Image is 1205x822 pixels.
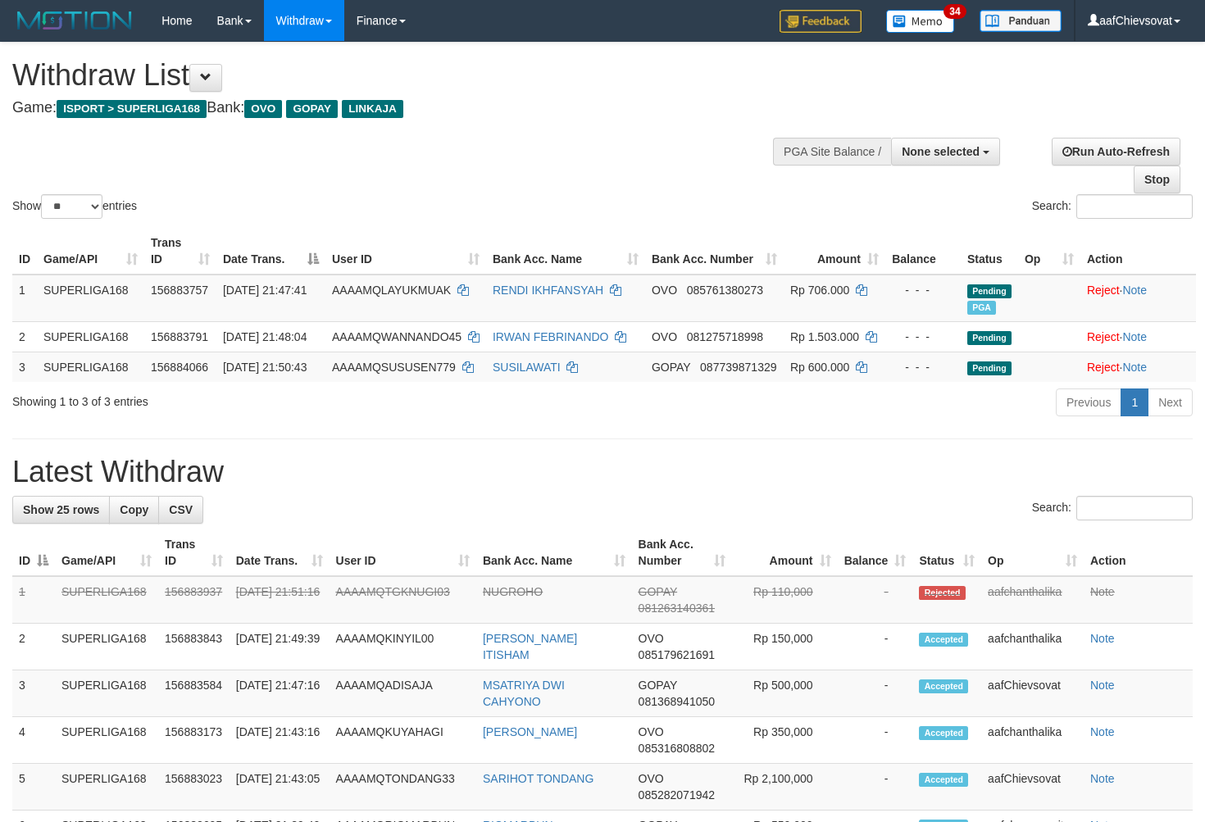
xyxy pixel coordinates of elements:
[981,529,1084,576] th: Op: activate to sort column ascending
[1080,321,1196,352] td: ·
[12,717,55,764] td: 4
[223,284,307,297] span: [DATE] 21:47:41
[773,138,891,166] div: PGA Site Balance /
[23,503,99,516] span: Show 25 rows
[12,228,37,275] th: ID
[885,228,961,275] th: Balance
[37,275,144,322] td: SUPERLIGA168
[1080,352,1196,382] td: ·
[151,284,208,297] span: 156883757
[981,624,1084,670] td: aafchanthalika
[1052,138,1180,166] a: Run Auto-Refresh
[55,717,158,764] td: SUPERLIGA168
[732,670,838,717] td: Rp 500,000
[158,576,230,624] td: 156883937
[330,764,476,811] td: AAAAMQTONDANG33
[919,773,968,787] span: Accepted
[1090,632,1115,645] a: Note
[55,529,158,576] th: Game/API: activate to sort column ascending
[223,330,307,343] span: [DATE] 21:48:04
[961,228,1018,275] th: Status
[780,10,862,33] img: Feedback.jpg
[652,330,677,343] span: OVO
[919,633,968,647] span: Accepted
[790,330,859,343] span: Rp 1.503.000
[919,586,965,600] span: Rejected
[144,228,216,275] th: Trans ID: activate to sort column ascending
[891,138,1000,166] button: None selected
[1087,361,1120,374] a: Reject
[1122,330,1147,343] a: Note
[330,529,476,576] th: User ID: activate to sort column ascending
[483,679,565,708] a: MSATRIYA DWI CAHYONO
[12,321,37,352] td: 2
[12,764,55,811] td: 5
[1032,496,1193,520] label: Search:
[120,503,148,516] span: Copy
[1018,228,1080,275] th: Op: activate to sort column ascending
[12,194,137,219] label: Show entries
[37,321,144,352] td: SUPERLIGA168
[886,10,955,33] img: Button%20Memo.svg
[486,228,645,275] th: Bank Acc. Name: activate to sort column ascending
[1148,388,1193,416] a: Next
[919,726,968,740] span: Accepted
[12,387,490,410] div: Showing 1 to 3 of 3 entries
[286,100,338,118] span: GOPAY
[790,361,849,374] span: Rp 600.000
[109,496,159,524] a: Copy
[55,764,158,811] td: SUPERLIGA168
[838,764,913,811] td: -
[230,764,330,811] td: [DATE] 21:43:05
[476,529,632,576] th: Bank Acc. Name: activate to sort column ascending
[639,742,715,755] span: Copy 085316808802 to clipboard
[1090,772,1115,785] a: Note
[838,624,913,670] td: -
[12,576,55,624] td: 1
[981,576,1084,624] td: aafchanthalika
[57,100,207,118] span: ISPORT > SUPERLIGA168
[981,764,1084,811] td: aafChievsovat
[493,361,561,374] a: SUSILAWATI
[483,772,593,785] a: SARIHOT TONDANG
[12,496,110,524] a: Show 25 rows
[151,361,208,374] span: 156884066
[151,330,208,343] span: 156883791
[230,670,330,717] td: [DATE] 21:47:16
[1080,275,1196,322] td: ·
[892,329,954,345] div: - - -
[55,670,158,717] td: SUPERLIGA168
[892,282,954,298] div: - - -
[732,764,838,811] td: Rp 2,100,000
[12,352,37,382] td: 3
[1080,228,1196,275] th: Action
[687,330,763,343] span: Copy 081275718998 to clipboard
[967,284,1012,298] span: Pending
[41,194,102,219] select: Showentries
[967,361,1012,375] span: Pending
[732,624,838,670] td: Rp 150,000
[12,100,787,116] h4: Game: Bank:
[1134,166,1180,193] a: Stop
[902,145,980,158] span: None selected
[169,503,193,516] span: CSV
[981,670,1084,717] td: aafChievsovat
[967,301,996,315] span: Marked by aafphoenmanit
[980,10,1062,32] img: panduan.png
[12,529,55,576] th: ID: activate to sort column descending
[12,456,1193,488] h1: Latest Withdraw
[981,717,1084,764] td: aafchanthalika
[1090,585,1115,598] a: Note
[1090,725,1115,738] a: Note
[838,670,913,717] td: -
[332,284,451,297] span: AAAAMQLAYUKMUAK
[645,228,784,275] th: Bank Acc. Number: activate to sort column ascending
[912,529,981,576] th: Status: activate to sort column ascending
[732,717,838,764] td: Rp 350,000
[12,59,787,92] h1: Withdraw List
[687,284,763,297] span: Copy 085761380273 to clipboard
[838,717,913,764] td: -
[158,496,203,524] a: CSV
[1122,361,1147,374] a: Note
[230,717,330,764] td: [DATE] 21:43:16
